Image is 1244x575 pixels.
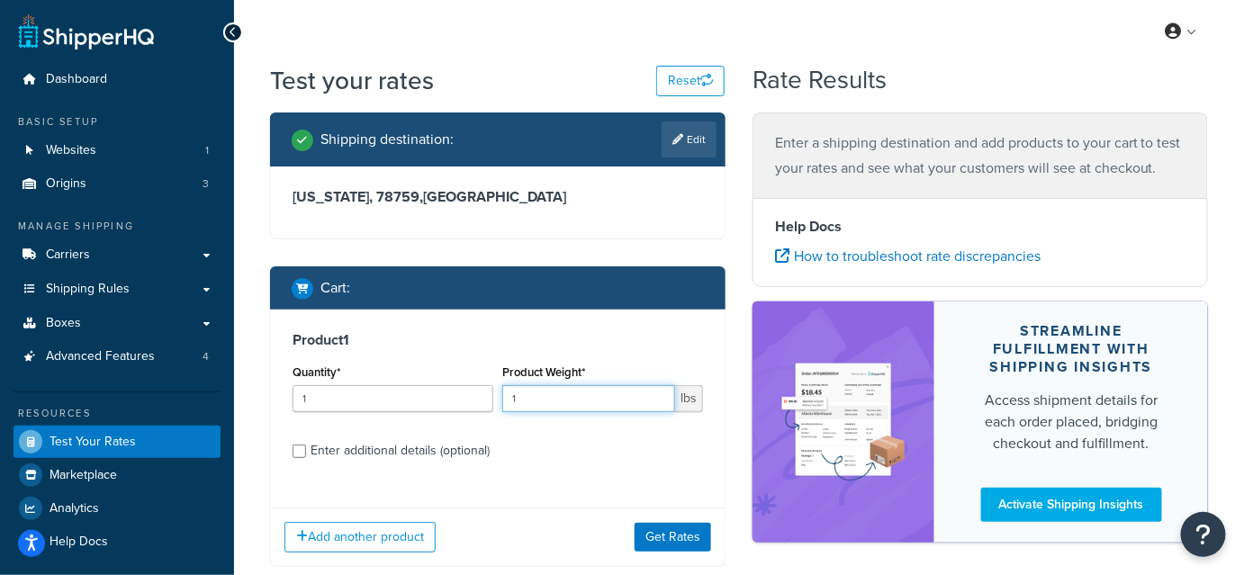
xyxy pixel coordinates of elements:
a: Help Docs [14,526,221,558]
span: Websites [46,143,96,158]
span: Boxes [46,316,81,331]
div: Manage Shipping [14,219,221,234]
input: 0.00 [502,385,675,412]
a: How to troubleshoot rate discrepancies [775,246,1041,266]
label: Product Weight* [502,365,585,379]
a: Advanced Features4 [14,340,221,373]
p: Enter a shipping destination and add products to your cart to test your rates and see what your c... [775,130,1185,181]
div: Streamline Fulfillment with Shipping Insights [978,322,1165,376]
li: Origins [14,167,221,201]
span: lbs [675,385,703,412]
h3: Product 1 [293,331,703,349]
h2: Cart : [320,280,350,296]
span: Origins [46,176,86,192]
h4: Help Docs [775,216,1185,238]
span: Analytics [50,501,99,517]
span: Help Docs [50,535,108,550]
div: Enter additional details (optional) [311,438,490,463]
span: Marketplace [50,468,117,483]
input: 0 [293,385,493,412]
button: Reset [656,66,725,96]
a: Activate Shipping Insights [981,488,1162,522]
button: Open Resource Center [1181,512,1226,557]
span: Test Your Rates [50,435,136,450]
img: feature-image-si-e24932ea9b9fcd0ff835db86be1ff8d589347e8876e1638d903ea230a36726be.png [780,328,907,515]
span: 4 [203,349,209,364]
div: Resources [14,406,221,421]
h1: Test your rates [270,63,434,98]
span: Carriers [46,247,90,263]
h3: [US_STATE], 78759 , [GEOGRAPHIC_DATA] [293,188,703,206]
a: Marketplace [14,459,221,491]
h2: Rate Results [753,67,888,94]
a: Test Your Rates [14,426,221,458]
button: Add another product [284,522,436,553]
a: Carriers [14,238,221,272]
a: Shipping Rules [14,273,221,306]
span: Dashboard [46,72,107,87]
span: Shipping Rules [46,282,130,297]
span: 3 [203,176,209,192]
button: Get Rates [635,523,711,552]
div: Access shipment details for each order placed, bridging checkout and fulfillment. [978,390,1165,454]
li: Websites [14,134,221,167]
li: Advanced Features [14,340,221,373]
a: Websites1 [14,134,221,167]
input: Enter additional details (optional) [293,445,306,458]
a: Boxes [14,307,221,340]
div: Basic Setup [14,114,221,130]
a: Origins3 [14,167,221,201]
h2: Shipping destination : [320,131,454,148]
span: 1 [205,143,209,158]
label: Quantity* [293,365,340,379]
span: Advanced Features [46,349,155,364]
a: Edit [662,121,717,157]
a: Analytics [14,492,221,525]
a: Dashboard [14,63,221,96]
